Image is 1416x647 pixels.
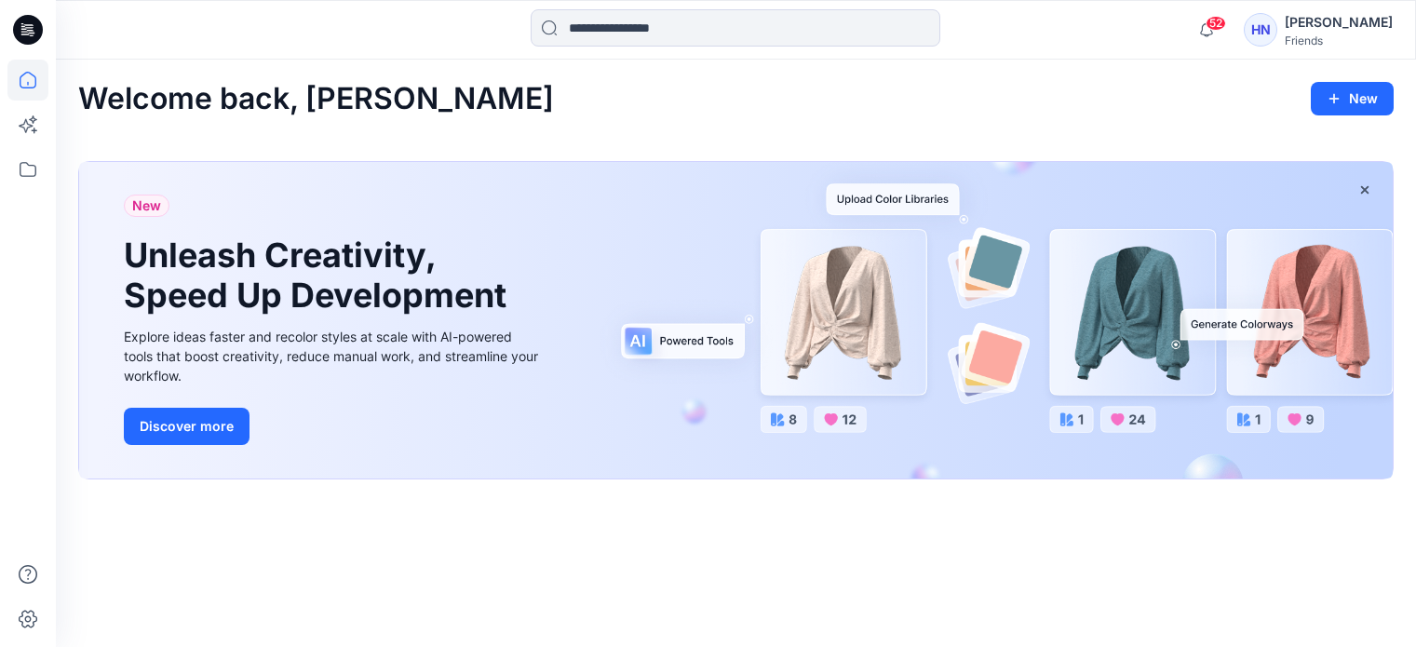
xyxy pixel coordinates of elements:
button: New [1311,82,1394,115]
div: HN [1244,13,1277,47]
span: New [132,195,161,217]
div: Friends [1285,34,1393,47]
a: Discover more [124,408,543,445]
button: Discover more [124,408,249,445]
h2: Welcome back, [PERSON_NAME] [78,82,554,116]
div: [PERSON_NAME] [1285,11,1393,34]
h1: Unleash Creativity, Speed Up Development [124,236,515,316]
span: 52 [1206,16,1226,31]
div: Explore ideas faster and recolor styles at scale with AI-powered tools that boost creativity, red... [124,327,543,385]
